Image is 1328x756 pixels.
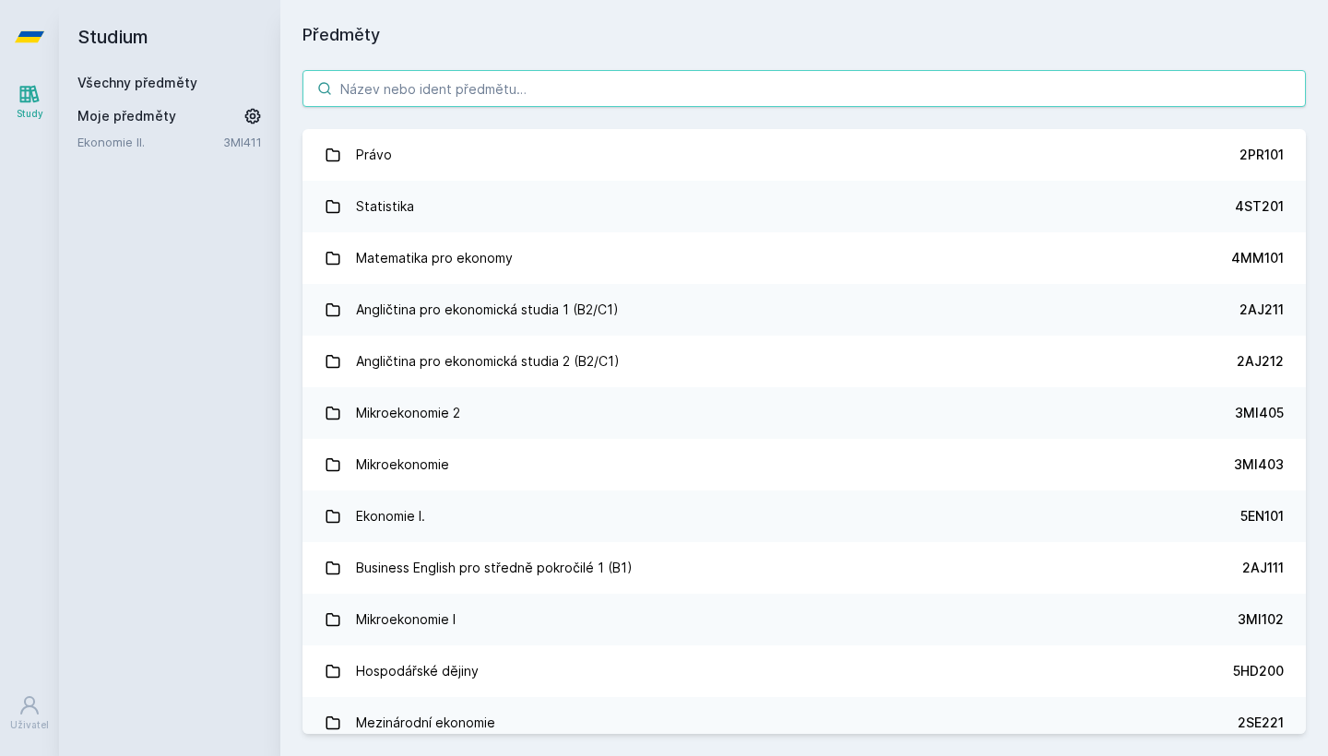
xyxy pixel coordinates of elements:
a: Právo 2PR101 [302,129,1306,181]
a: Study [4,74,55,130]
div: Mikroekonomie I [356,601,456,638]
div: 2PR101 [1239,146,1284,164]
span: Moje předměty [77,107,176,125]
a: Uživatel [4,685,55,741]
div: Mikroekonomie 2 [356,395,460,431]
div: Mezinárodní ekonomie [356,704,495,741]
div: Statistika [356,188,414,225]
div: Mikroekonomie [356,446,449,483]
a: Ekonomie II. [77,133,223,151]
a: Angličtina pro ekonomická studia 2 (B2/C1) 2AJ212 [302,336,1306,387]
a: Hospodářské dějiny 5HD200 [302,645,1306,697]
a: Business English pro středně pokročilé 1 (B1) 2AJ111 [302,542,1306,594]
div: Business English pro středně pokročilé 1 (B1) [356,549,633,586]
a: Mikroekonomie I 3MI102 [302,594,1306,645]
div: Angličtina pro ekonomická studia 1 (B2/C1) [356,291,619,328]
div: 2AJ212 [1237,352,1284,371]
a: Všechny předměty [77,75,197,90]
div: Uživatel [10,718,49,732]
div: 4MM101 [1231,249,1284,267]
a: Statistika 4ST201 [302,181,1306,232]
a: Angličtina pro ekonomická studia 1 (B2/C1) 2AJ211 [302,284,1306,336]
div: Právo [356,136,392,173]
div: Angličtina pro ekonomická studia 2 (B2/C1) [356,343,620,380]
a: Ekonomie I. 5EN101 [302,490,1306,542]
div: 3MI405 [1235,404,1284,422]
a: Mikroekonomie 3MI403 [302,439,1306,490]
div: 2AJ111 [1242,559,1284,577]
h1: Předměty [302,22,1306,48]
input: Název nebo ident předmětu… [302,70,1306,107]
div: 4ST201 [1235,197,1284,216]
a: Matematika pro ekonomy 4MM101 [302,232,1306,284]
div: 2AJ211 [1239,301,1284,319]
div: 5HD200 [1233,662,1284,680]
div: Matematika pro ekonomy [356,240,513,277]
div: Ekonomie I. [356,498,425,535]
div: 2SE221 [1238,714,1284,732]
a: 3MI411 [223,135,262,149]
div: Study [17,107,43,121]
div: 3MI102 [1238,610,1284,629]
a: Mezinárodní ekonomie 2SE221 [302,697,1306,749]
a: Mikroekonomie 2 3MI405 [302,387,1306,439]
div: Hospodářské dějiny [356,653,479,690]
div: 3MI403 [1234,455,1284,474]
div: 5EN101 [1240,507,1284,526]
